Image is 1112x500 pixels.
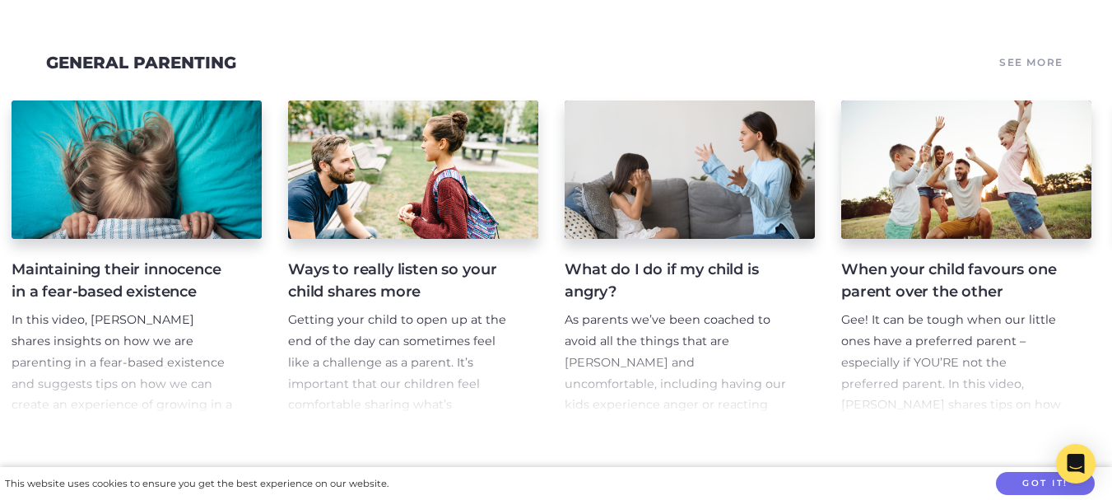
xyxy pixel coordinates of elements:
p: Gee! It can be tough when our little ones have a preferred parent – especially if YOU’RE not the ... [841,310,1065,459]
a: When your child favours one parent over the other Gee! It can be tough when our little ones have ... [841,100,1091,417]
div: This website uses cookies to ensure you get the best experience on our website. [5,475,389,493]
a: What do I do if my child is angry? As parents we’ve been coached to avoid all the things that are... [565,100,815,417]
p: In this video, [PERSON_NAME] shares insights on how we are parenting in a fear-based existence an... [12,310,235,438]
a: Ways to really listen so your child shares more Getting your child to open up at the end of the d... [288,100,538,417]
div: Open Intercom Messenger [1056,444,1096,484]
h4: Ways to really listen so your child shares more [288,259,512,303]
a: General Parenting [46,53,236,72]
h4: When your child favours one parent over the other [841,259,1065,303]
button: Got it! [996,472,1095,496]
a: Maintaining their innocence in a fear-based existence In this video, [PERSON_NAME] shares insight... [12,100,262,417]
h4: What do I do if my child is angry? [565,259,789,303]
h4: Maintaining their innocence in a fear-based existence [12,259,235,303]
a: See More [997,51,1066,74]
